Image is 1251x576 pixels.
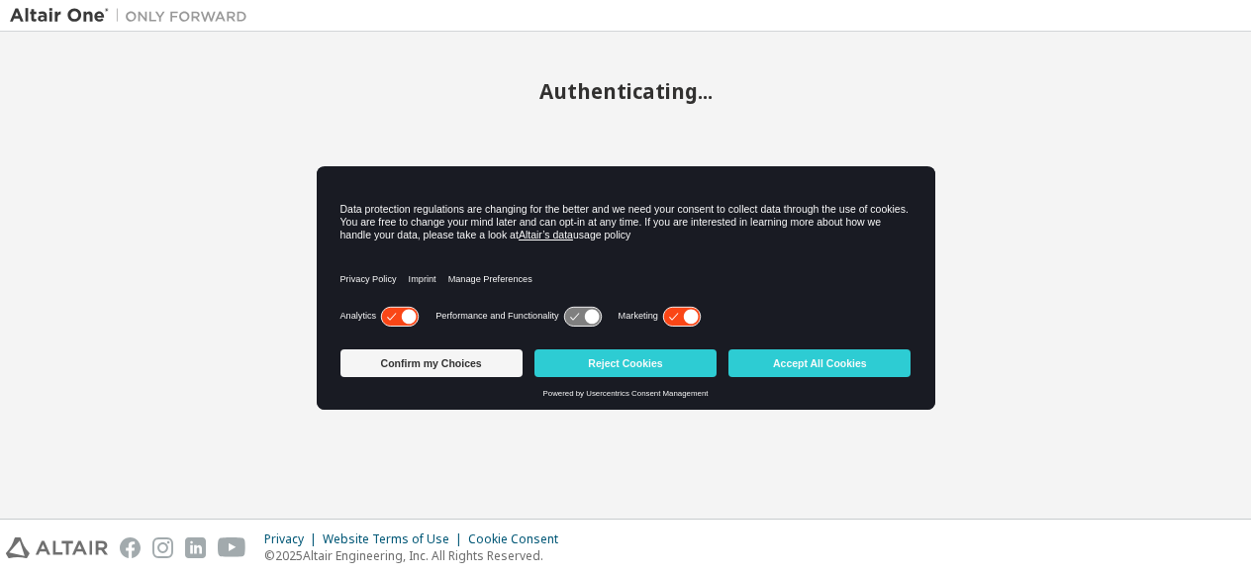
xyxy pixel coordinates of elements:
div: Privacy [264,531,323,547]
img: Altair One [10,6,257,26]
img: altair_logo.svg [6,537,108,558]
div: Cookie Consent [468,531,570,547]
img: facebook.svg [120,537,141,558]
img: youtube.svg [218,537,246,558]
div: Website Terms of Use [323,531,468,547]
img: instagram.svg [152,537,173,558]
p: © 2025 Altair Engineering, Inc. All Rights Reserved. [264,547,570,564]
h2: Authenticating... [10,78,1241,104]
img: linkedin.svg [185,537,206,558]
